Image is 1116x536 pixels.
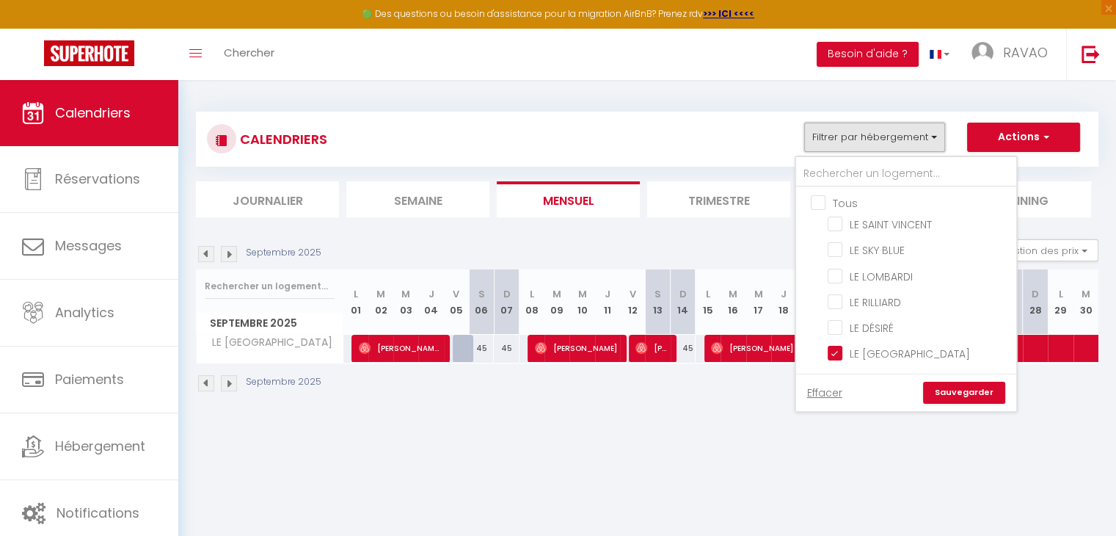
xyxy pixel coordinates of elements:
[804,123,945,152] button: Filtrer par hébergement
[679,287,687,301] abbr: D
[1048,269,1073,335] th: 29
[1058,287,1062,301] abbr: L
[428,287,434,301] abbr: J
[1082,287,1090,301] abbr: M
[544,269,569,335] th: 09
[494,269,519,335] th: 07
[654,287,661,301] abbr: S
[635,334,668,362] span: [PERSON_NAME]
[368,269,393,335] th: 02
[850,295,901,310] span: LE RILLIARD
[967,123,1080,152] button: Actions
[346,181,489,217] li: Semaine
[923,382,1005,404] a: Sauvegarder
[989,239,1098,261] button: Gestion des prix
[401,287,410,301] abbr: M
[850,321,894,336] span: LE DÉSIRÉ
[711,334,794,362] span: [PERSON_NAME]
[56,504,139,522] span: Notifications
[376,287,385,301] abbr: M
[393,269,418,335] th: 03
[354,287,358,301] abbr: L
[213,29,285,80] a: Chercher
[246,246,321,260] p: Septembre 2025
[55,303,114,322] span: Analytics
[497,181,640,217] li: Mensuel
[645,269,670,335] th: 13
[671,269,696,335] th: 14
[469,335,494,362] div: 45
[577,287,586,301] abbr: M
[696,269,721,335] th: 15
[343,269,368,335] th: 01
[535,334,618,362] span: [PERSON_NAME]
[630,287,636,301] abbr: V
[605,287,610,301] abbr: J
[494,335,519,362] div: 45
[971,42,993,64] img: ...
[771,269,796,335] th: 18
[1032,287,1039,301] abbr: D
[224,45,274,60] span: Chercher
[1023,269,1048,335] th: 28
[359,334,442,362] span: [PERSON_NAME] Vaesen
[469,269,494,335] th: 06
[55,437,145,455] span: Hébergement
[729,287,737,301] abbr: M
[620,269,645,335] th: 12
[55,370,124,388] span: Paiements
[503,287,511,301] abbr: D
[197,313,343,334] span: Septembre 2025
[444,269,469,335] th: 05
[721,269,745,335] th: 16
[1082,45,1100,63] img: logout
[55,236,122,255] span: Messages
[850,269,913,284] span: LE LOMBARDI
[453,287,459,301] abbr: V
[478,287,485,301] abbr: S
[418,269,443,335] th: 04
[55,170,140,188] span: Réservations
[1003,43,1048,62] span: RAVAO
[703,7,754,20] a: >>> ICI <<<<
[199,335,336,351] span: LE [GEOGRAPHIC_DATA]
[196,181,339,217] li: Journalier
[530,287,534,301] abbr: L
[960,29,1066,80] a: ... RAVAO
[1073,269,1098,335] th: 30
[595,269,620,335] th: 11
[781,287,787,301] abbr: J
[647,181,790,217] li: Trimestre
[754,287,763,301] abbr: M
[817,42,919,67] button: Besoin d'aide ?
[246,375,321,389] p: Septembre 2025
[948,181,1091,217] li: Planning
[569,269,594,335] th: 10
[205,273,335,300] input: Rechercher un logement...
[552,287,561,301] abbr: M
[671,335,696,362] div: 45
[519,269,544,335] th: 08
[746,269,771,335] th: 17
[807,385,842,401] a: Effacer
[796,161,1016,187] input: Rechercher un logement...
[55,104,131,122] span: Calendriers
[795,156,1018,413] div: Filtrer par hébergement
[44,40,134,66] img: Super Booking
[706,287,710,301] abbr: L
[236,123,327,156] h3: CALENDRIERS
